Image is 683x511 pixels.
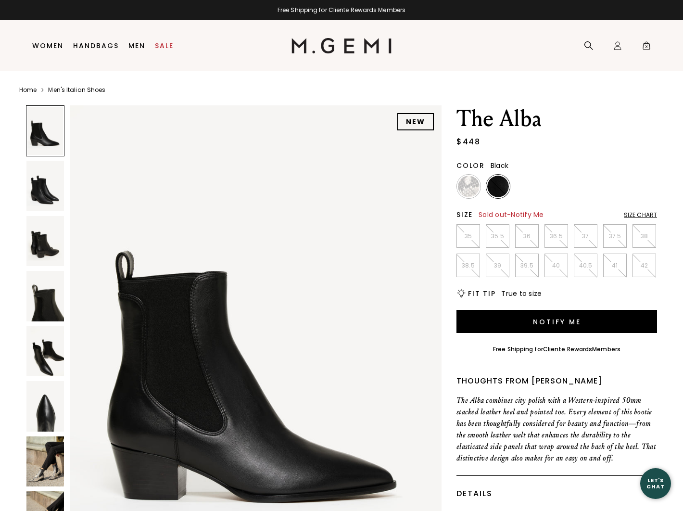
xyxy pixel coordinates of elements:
[486,232,509,240] p: 35.5
[604,262,626,269] p: 41
[456,162,485,169] h2: Color
[26,161,64,211] img: The Alba
[456,105,657,132] h1: The Alba
[456,136,480,148] div: $448
[155,42,174,50] a: Sale
[633,232,656,240] p: 38
[26,436,64,486] img: The Alba
[457,232,480,240] p: 35
[456,396,656,462] span: The Alba combines city polish with a Western-inspired 50mm stacked leather heel and pointed toe. ...
[48,86,105,94] a: Men's Italian Shoes
[19,86,37,94] a: Home
[574,262,597,269] p: 40.5
[32,42,63,50] a: Women
[642,43,651,52] span: 3
[516,262,538,269] p: 39.5
[491,161,508,170] span: Black
[487,176,509,197] img: Black
[458,176,480,197] img: Multi
[624,211,657,219] div: Size Chart
[545,232,568,240] p: 36.5
[397,113,434,130] div: NEW
[456,375,657,387] div: Thoughts from [PERSON_NAME]
[640,477,671,489] div: Let's Chat
[574,232,597,240] p: 37
[128,42,145,50] a: Men
[633,262,656,269] p: 42
[468,290,495,297] h2: Fit Tip
[26,271,64,321] img: The Alba
[545,262,568,269] p: 40
[26,216,64,266] img: The Alba
[501,289,542,298] span: True to size
[543,345,593,353] a: Cliente Rewards
[457,262,480,269] p: 38.5
[493,345,620,353] div: Free Shipping for Members
[26,326,64,376] img: The Alba
[516,232,538,240] p: 36
[486,262,509,269] p: 39
[479,210,544,219] span: Sold out - Notify Me
[456,211,473,218] h2: Size
[604,232,626,240] p: 37.5
[26,381,64,431] img: The Alba
[291,38,392,53] img: M.Gemi
[73,42,119,50] a: Handbags
[456,310,657,333] button: Notify Me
